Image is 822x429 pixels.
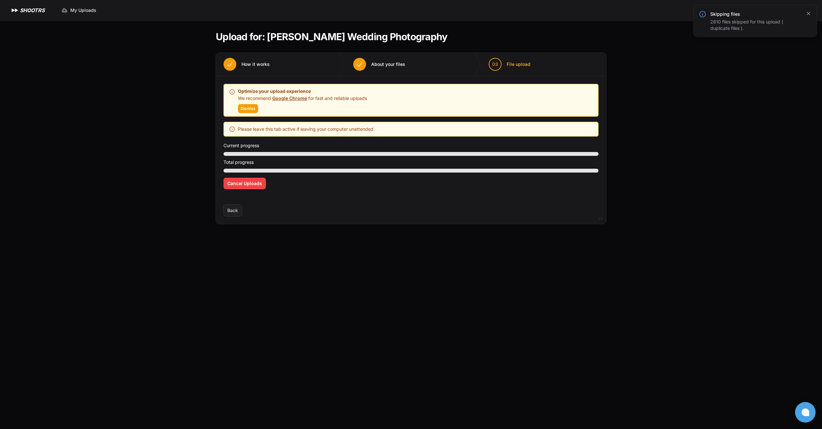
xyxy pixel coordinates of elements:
[223,142,599,149] p: Current progress
[710,11,801,17] h3: Skipping files
[238,125,373,133] span: Please leave this tab active if leaving your computer unattended
[223,158,599,166] p: Total progress
[371,61,405,67] span: About your files
[10,6,20,14] img: SHOOTRS
[238,104,258,113] button: Dismiss
[223,178,266,189] button: Cancel Uploads
[238,87,367,95] p: Optimize your upload experience
[345,53,413,76] button: About your files
[20,6,45,14] h1: SHOOTRS
[227,180,262,187] span: Cancel Uploads
[241,61,270,67] span: How it works
[599,215,603,222] div: v2
[507,61,530,67] span: File upload
[238,95,367,102] p: We recommend for fast and reliable uploads
[240,106,256,111] span: Dismiss
[481,53,538,76] button: 03 File upload
[57,4,100,16] a: My Uploads
[795,402,816,423] button: Open chat window
[216,31,447,42] h1: Upload for: [PERSON_NAME] Wedding Photography
[710,19,801,31] div: 2810 files skipped for this upload ( duplicate files ).
[216,53,277,76] button: How it works
[10,6,45,14] a: SHOOTRS SHOOTRS
[492,61,498,67] span: 03
[272,95,307,101] a: Google Chrome
[70,7,96,13] span: My Uploads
